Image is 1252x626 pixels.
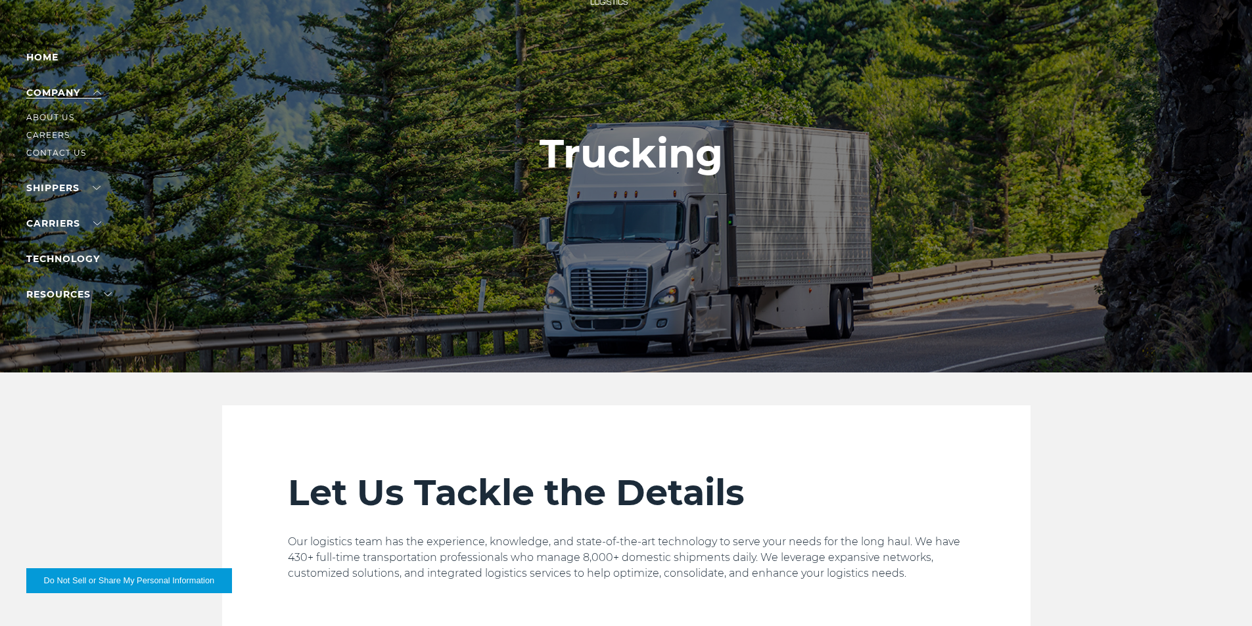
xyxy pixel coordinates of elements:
[540,131,723,176] h1: Trucking
[26,112,74,122] a: About Us
[26,87,101,99] a: Company
[26,217,101,229] a: Carriers
[26,568,232,593] button: Do Not Sell or Share My Personal Information
[26,253,100,265] a: Technology
[26,182,101,194] a: SHIPPERS
[26,51,58,63] a: Home
[288,534,965,581] p: Our logistics team has the experience, knowledge, and state-of-the-art technology to serve your n...
[26,148,86,158] a: Contact Us
[26,130,70,140] a: Careers
[288,471,965,514] h2: Let Us Tackle the Details
[26,288,112,300] a: RESOURCES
